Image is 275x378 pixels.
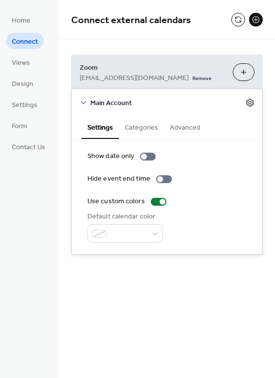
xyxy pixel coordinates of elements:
[87,196,145,207] div: Use custom colors
[119,115,164,138] button: Categories
[80,63,225,73] span: Zoom
[12,142,45,153] span: Contact Us
[80,73,189,83] span: [EMAIL_ADDRESS][DOMAIN_NAME]
[6,117,33,134] a: Form
[12,58,30,68] span: Views
[12,37,38,47] span: Connect
[71,11,191,30] span: Connect external calendars
[6,96,43,112] a: Settings
[87,212,161,222] div: Default calendar color
[164,115,206,138] button: Advanced
[12,121,27,132] span: Form
[6,12,36,28] a: Home
[12,16,30,26] span: Home
[90,98,246,108] span: Main Account
[82,115,119,139] button: Settings
[6,75,39,91] a: Design
[6,138,51,155] a: Contact Us
[12,100,37,110] span: Settings
[12,79,33,89] span: Design
[6,54,36,70] a: Views
[6,33,44,49] a: Connect
[87,151,134,162] div: Show date only
[87,174,150,184] div: Hide event end time
[192,75,212,82] span: Remove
